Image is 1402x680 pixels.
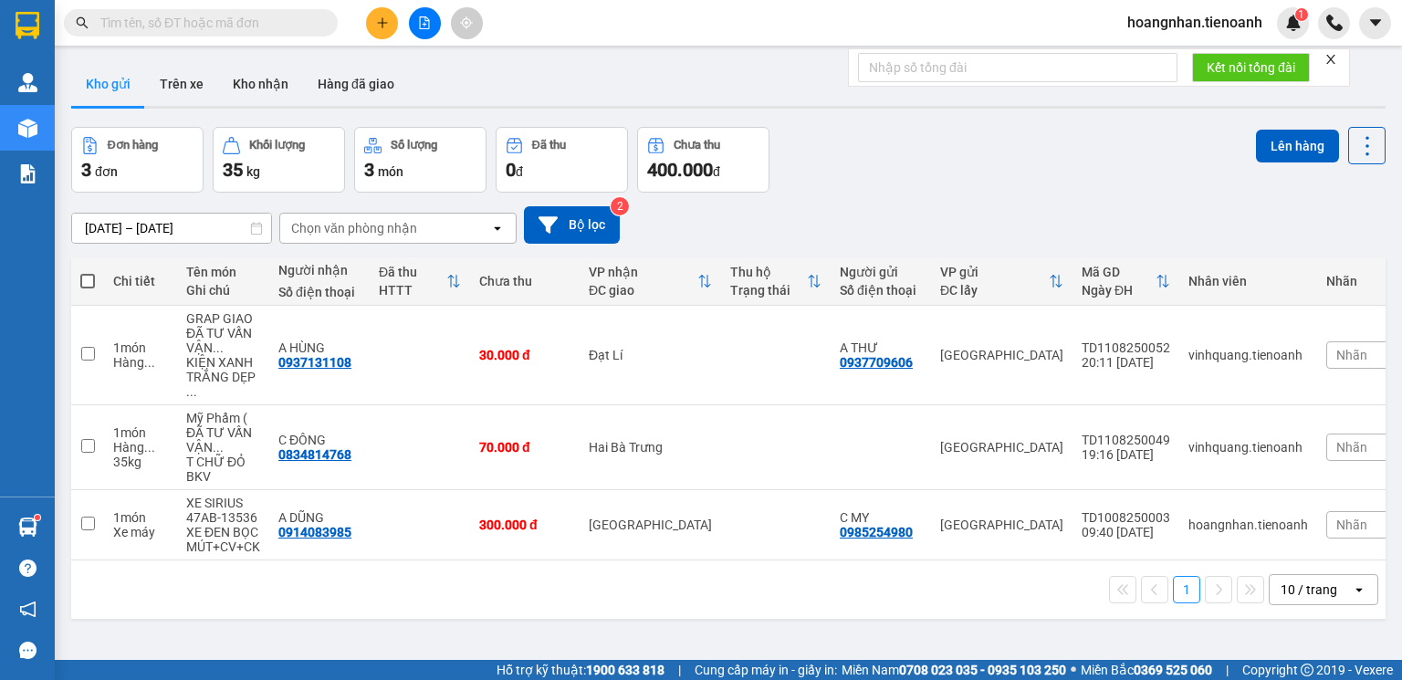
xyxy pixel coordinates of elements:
[278,285,361,299] div: Số điện thoại
[611,197,629,215] sup: 2
[1081,660,1212,680] span: Miền Bắc
[186,311,260,355] div: GRAP GIAO ĐÃ TƯ VẤN VẬN CHUYỂN
[18,119,37,138] img: warehouse-icon
[1326,15,1343,31] img: phone-icon
[589,440,712,455] div: Hai Bà Trưng
[278,510,361,525] div: A DŨNG
[1226,660,1229,680] span: |
[1281,581,1337,599] div: 10 / trang
[840,265,922,279] div: Người gửi
[1188,274,1308,288] div: Nhân viên
[16,12,39,39] img: logo-vxr
[1188,518,1308,532] div: hoangnhan.tienoanh
[35,515,40,520] sup: 1
[145,62,218,106] button: Trên xe
[858,53,1177,82] input: Nhập số tổng đài
[1082,355,1170,370] div: 20:11 [DATE]
[71,62,145,106] button: Kho gửi
[18,73,37,92] img: warehouse-icon
[19,560,37,577] span: question-circle
[218,62,303,106] button: Kho nhận
[1285,15,1302,31] img: icon-new-feature
[378,164,403,179] span: món
[213,340,224,355] span: ...
[713,164,720,179] span: đ
[842,660,1066,680] span: Miền Nam
[695,660,837,680] span: Cung cấp máy in - giấy in:
[391,139,437,152] div: Số lượng
[366,7,398,39] button: plus
[291,219,417,237] div: Chọn văn phòng nhận
[100,13,316,33] input: Tìm tên, số ĐT hoặc mã đơn
[506,159,516,181] span: 0
[81,159,91,181] span: 3
[186,283,260,298] div: Ghi chú
[1298,8,1304,21] span: 1
[497,660,664,680] span: Hỗ trợ kỹ thuật:
[840,283,922,298] div: Số điện thoại
[1367,15,1384,31] span: caret-down
[730,283,807,298] div: Trạng thái
[1324,53,1337,66] span: close
[1113,11,1277,34] span: hoangnhan.tienoanh
[113,510,168,525] div: 1 món
[278,355,351,370] div: 0937131108
[1082,447,1170,462] div: 19:16 [DATE]
[1134,663,1212,677] strong: 0369 525 060
[19,601,37,618] span: notification
[1188,440,1308,455] div: vinhquang.tienoanh
[108,139,158,152] div: Đơn hàng
[647,159,713,181] span: 400.000
[524,206,620,244] button: Bộ lọc
[18,518,37,537] img: warehouse-icon
[479,274,570,288] div: Chưa thu
[931,257,1072,306] th: Toggle SortBy
[580,257,721,306] th: Toggle SortBy
[246,164,260,179] span: kg
[113,274,168,288] div: Chi tiết
[479,518,570,532] div: 300.000 đ
[186,265,260,279] div: Tên món
[1082,283,1156,298] div: Ngày ĐH
[940,518,1063,532] div: [GEOGRAPHIC_DATA]
[586,663,664,677] strong: 1900 633 818
[1336,440,1367,455] span: Nhãn
[186,384,197,399] span: ...
[379,265,446,279] div: Đã thu
[730,265,807,279] div: Thu hộ
[71,127,204,193] button: Đơn hàng3đơn
[721,257,831,306] th: Toggle SortBy
[1082,433,1170,447] div: TD1108250049
[18,164,37,183] img: solution-icon
[589,265,697,279] div: VP nhận
[113,425,168,440] div: 1 món
[1082,510,1170,525] div: TD1008250003
[840,525,913,539] div: 0985254980
[1256,130,1339,162] button: Lên hàng
[186,355,260,399] div: KIỆN XANH TRẮNG DẸP BBC
[1207,58,1295,78] span: Kết nối tổng đài
[637,127,769,193] button: Chưa thu400.000đ
[376,16,389,29] span: plus
[354,127,487,193] button: Số lượng3món
[1173,576,1200,603] button: 1
[379,283,446,298] div: HTTT
[113,525,168,539] div: Xe máy
[589,348,712,362] div: Đạt Lí
[1188,348,1308,362] div: vinhquang.tienoanh
[303,62,409,106] button: Hàng đã giao
[186,455,260,484] div: T CHỮ ĐỎ BKV
[1295,8,1308,21] sup: 1
[490,221,505,235] svg: open
[249,139,305,152] div: Khối lượng
[113,455,168,469] div: 35 kg
[940,283,1049,298] div: ĐC lấy
[278,447,351,462] div: 0834814768
[364,159,374,181] span: 3
[409,7,441,39] button: file-add
[186,525,260,554] div: XE ĐEN BỌC MÚT+CV+CK
[1301,664,1313,676] span: copyright
[840,355,913,370] div: 0937709606
[144,440,155,455] span: ...
[840,510,922,525] div: C MY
